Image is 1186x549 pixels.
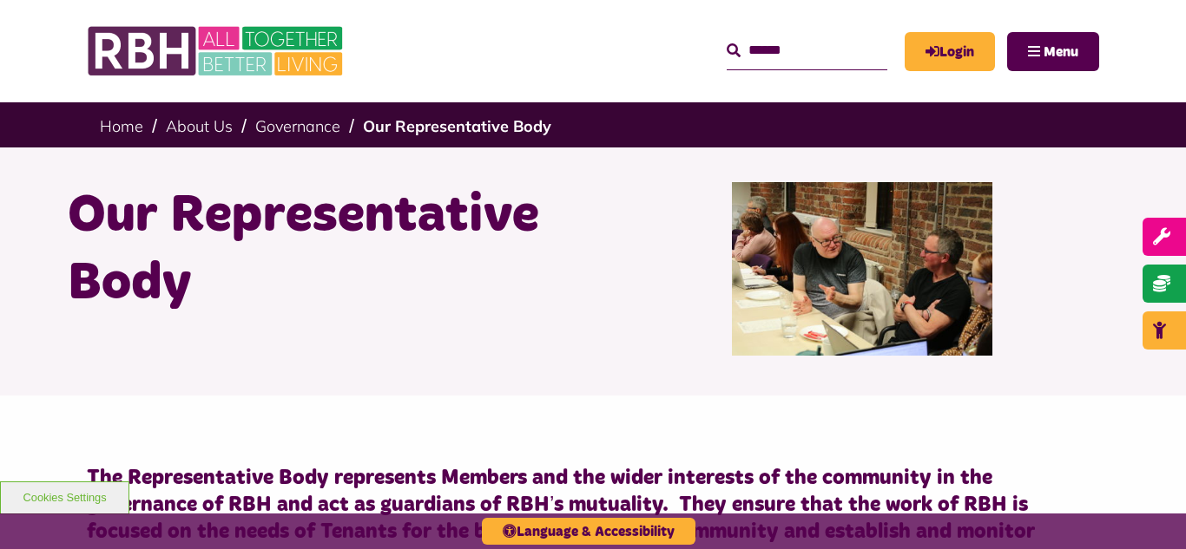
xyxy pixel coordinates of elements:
a: Home [100,116,143,136]
a: About Us [166,116,233,136]
span: Menu [1044,45,1078,59]
a: Our Representative Body [363,116,551,136]
a: Governance [255,116,340,136]
img: RBH [87,17,347,85]
button: Navigation [1007,32,1099,71]
h1: Our Representative Body [68,182,580,317]
a: MyRBH [905,32,995,71]
iframe: Netcall Web Assistant for live chat [1108,471,1186,549]
button: Language & Accessibility [482,518,695,545]
img: Rep Body [732,182,992,356]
